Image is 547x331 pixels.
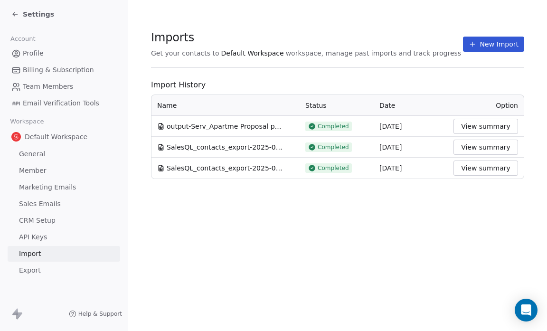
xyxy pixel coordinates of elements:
div: [DATE] [379,163,442,173]
div: [DATE] [379,142,442,152]
span: Billing & Subscription [23,65,94,75]
span: Completed [318,123,349,130]
span: Completed [318,164,349,172]
a: Import [8,246,120,262]
span: Workspace [6,114,48,129]
span: Status [305,102,327,109]
span: Sales Emails [19,199,61,209]
a: CRM Setup [8,213,120,228]
span: Settings [23,9,54,19]
a: API Keys [8,229,120,245]
span: output-Serv_Apartme Proposal persuader.csv [167,122,285,131]
div: Open Intercom Messenger [515,299,538,322]
span: Email Verification Tools [23,98,99,108]
span: Completed [318,143,349,151]
a: Profile [8,46,120,61]
div: [DATE] [379,122,442,131]
span: SalesQL_contacts_export-2025-08-19-020735.csv [167,163,285,173]
span: Profile [23,48,44,58]
span: Option [496,102,518,109]
a: Member [8,163,120,179]
span: Date [379,102,395,109]
span: Default Workspace [25,132,87,142]
a: Settings [11,9,54,19]
span: General [19,149,45,159]
img: logo%20salsius.png [11,132,21,142]
span: Default Workspace [221,48,284,58]
span: Team Members [23,82,73,92]
button: New Import [463,37,524,52]
span: CRM Setup [19,216,56,226]
span: Export [19,265,41,275]
span: API Keys [19,232,47,242]
span: Get your contacts to [151,48,219,58]
span: Name [157,101,177,110]
a: Team Members [8,79,120,95]
span: Imports [151,30,461,45]
span: Import [19,249,41,259]
a: Help & Support [69,310,122,318]
a: Marketing Emails [8,180,120,195]
button: View summary [453,161,518,176]
span: Account [6,32,39,46]
span: Member [19,166,47,176]
a: Email Verification Tools [8,95,120,111]
a: General [8,146,120,162]
span: Import History [151,79,524,91]
span: Marketing Emails [19,182,76,192]
a: Export [8,263,120,278]
button: View summary [453,140,518,155]
a: Billing & Subscription [8,62,120,78]
a: Sales Emails [8,196,120,212]
span: SalesQL_contacts_export-2025-08-19-020735.csv [167,142,285,152]
span: workspace, manage past imports and track progress [286,48,461,58]
button: View summary [453,119,518,134]
span: Help & Support [78,310,122,318]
